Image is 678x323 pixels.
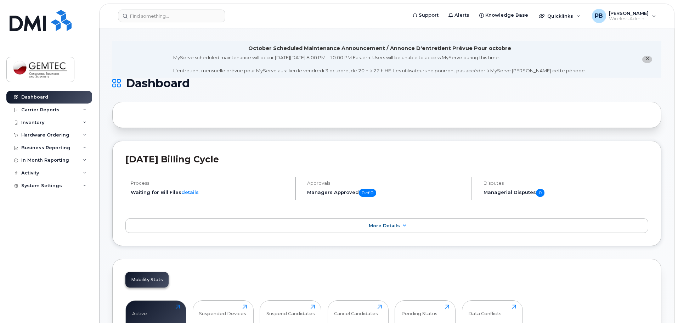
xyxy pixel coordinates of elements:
span: 0 [536,189,544,197]
span: Dashboard [126,78,190,89]
li: Waiting for Bill Files [131,189,289,196]
span: More Details [369,223,400,228]
span: 0 of 0 [359,189,376,197]
h5: Managers Approved [307,189,465,197]
div: Suspend Candidates [266,305,315,316]
div: October Scheduled Maintenance Announcement / Annonce D'entretient Prévue Pour octobre [248,45,511,52]
div: Pending Status [401,305,437,316]
div: Data Conflicts [468,305,502,316]
div: Active [132,305,147,316]
button: close notification [642,56,652,63]
h4: Approvals [307,180,465,186]
div: Cancel Candidates [334,305,378,316]
a: details [181,189,199,195]
h5: Managerial Disputes [484,189,648,197]
div: MyServe scheduled maintenance will occur [DATE][DATE] 8:00 PM - 10:00 PM Eastern. Users will be u... [173,54,586,74]
div: Suspended Devices [199,305,246,316]
h4: Disputes [484,180,648,186]
h4: Process [131,180,289,186]
h2: [DATE] Billing Cycle [125,154,648,165]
